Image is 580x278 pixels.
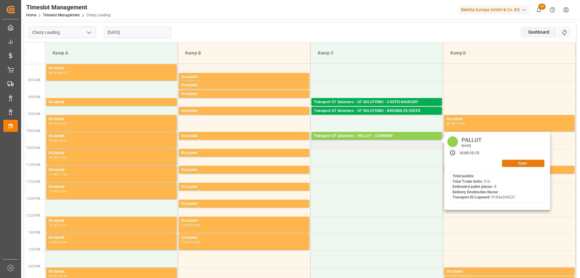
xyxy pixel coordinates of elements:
div: 09:30 [446,122,455,125]
div: 11:30 [181,190,190,193]
div: Occupied [181,235,307,241]
div: Occupied [446,269,572,275]
div: 12:30 [181,224,190,227]
div: Occupied [446,116,572,122]
div: Occupied [181,91,307,97]
a: Home [26,13,36,17]
div: 10:15 [469,151,479,156]
div: Occupied [49,218,174,224]
div: Occupied [181,133,307,139]
div: Occupied [181,218,307,224]
div: 13:00 [181,241,190,244]
div: - [190,80,191,83]
div: - [190,224,191,227]
div: Ramp C [315,47,438,59]
div: - [469,151,469,156]
div: Occupied [49,167,174,173]
div: 09:00 [49,105,57,108]
div: Occupied [181,74,307,80]
div: 08:30 [58,71,67,74]
b: Transport ID Logward [453,195,490,199]
div: 12:00 [58,190,67,193]
div: 14:15 [456,275,465,277]
div: Occupied [49,65,174,71]
div: - [190,241,191,244]
div: 09:15 [58,105,67,108]
div: Pallets: ,TU: 514,City: [GEOGRAPHIC_DATA],Arrival: [DATE] 00:00:00 [314,139,440,144]
button: show 20 new notifications [532,3,546,17]
div: 08:15 [181,80,190,83]
span: 11:30 AM [26,180,40,183]
div: 13:30 [191,241,200,244]
div: 11:15 [191,173,200,176]
div: - [190,207,191,210]
button: Melitta Europa GmbH & Co. KG [459,4,532,15]
span: 9:30 AM [28,112,40,116]
div: 13:30 [58,241,67,244]
div: Occupied [181,167,307,173]
div: Occupied [49,235,174,241]
span: 20 [538,4,546,10]
span: 11:00 AM [26,163,40,166]
div: Occupied [49,133,174,139]
span: 2:00 PM [28,265,40,268]
div: 08:45 [181,97,190,100]
div: Pallets: 3,TU: 56,City: BRIGNOLES CEDEX,Arrival: [DATE] 00:00:00 [314,114,440,119]
div: 13:00 [191,224,200,227]
div: - [455,122,456,125]
div: Ramp D [448,47,571,59]
div: - [190,173,191,176]
b: Total pallets [453,174,474,178]
div: 10:45 [191,156,200,159]
div: 08:30 [191,80,200,83]
div: - [57,224,58,227]
div: - [455,275,456,277]
button: Help Center [546,3,559,17]
div: Occupied [49,269,174,275]
div: [DATE] [459,144,484,148]
div: - [190,156,191,159]
div: 12:15 [191,207,200,210]
div: 13:00 [49,241,57,244]
div: 08:30 [181,88,190,91]
b: Estimated pallet places [453,185,492,189]
span: 12:30 PM [26,214,40,217]
div: - [190,139,191,142]
button: open menu [84,28,93,37]
div: 09:00 [191,97,200,100]
div: 12:00 [181,207,190,210]
div: 10:00 [459,151,469,156]
div: 14:00 [446,275,455,277]
div: - [57,156,58,159]
div: Timeslot Management [26,3,111,12]
span: 12:00 PM [26,197,40,200]
div: 09:30 [191,114,200,117]
div: 10:00 [49,139,57,142]
div: 10:00 [456,122,465,125]
div: - [57,122,58,125]
div: Occupied [181,108,307,114]
div: Occupied [181,184,307,190]
div: Ramp A [50,47,173,59]
div: 09:15 [181,114,190,117]
span: 10:00 AM [26,129,40,132]
div: - [190,114,191,117]
div: 11:30 [49,190,57,193]
div: 08:45 [191,88,200,91]
div: - [190,97,191,100]
div: 10:30 [49,156,57,159]
div: Transport GT Solutions - GT SOLUTIONS - CASTELNAUDARY [314,99,440,105]
div: - [57,275,58,277]
div: - [57,139,58,142]
div: 08:00 [49,71,57,74]
div: - [57,105,58,108]
input: Type to search/select [28,27,95,38]
div: 10:15 [191,139,200,142]
div: 11:00 [49,173,57,176]
div: 10:30 [58,139,67,142]
div: 11:45 [191,190,200,193]
div: 11:00 [181,173,190,176]
div: Occupied [49,116,174,122]
span: 1:30 PM [28,248,40,251]
b: Delivery Destination Name [453,190,498,194]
